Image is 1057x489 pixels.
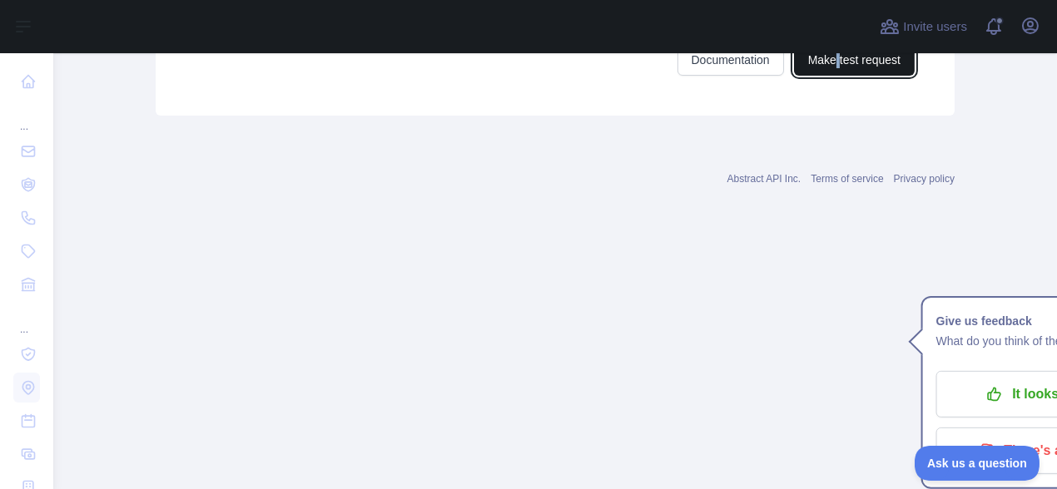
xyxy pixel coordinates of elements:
[794,44,915,76] button: Make test request
[727,173,801,185] a: Abstract API Inc.
[876,13,970,40] button: Invite users
[13,303,40,336] div: ...
[13,100,40,133] div: ...
[677,44,784,76] a: Documentation
[811,173,883,185] a: Terms of service
[894,173,955,185] a: Privacy policy
[915,446,1040,481] iframe: Toggle Customer Support
[903,17,967,37] span: Invite users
